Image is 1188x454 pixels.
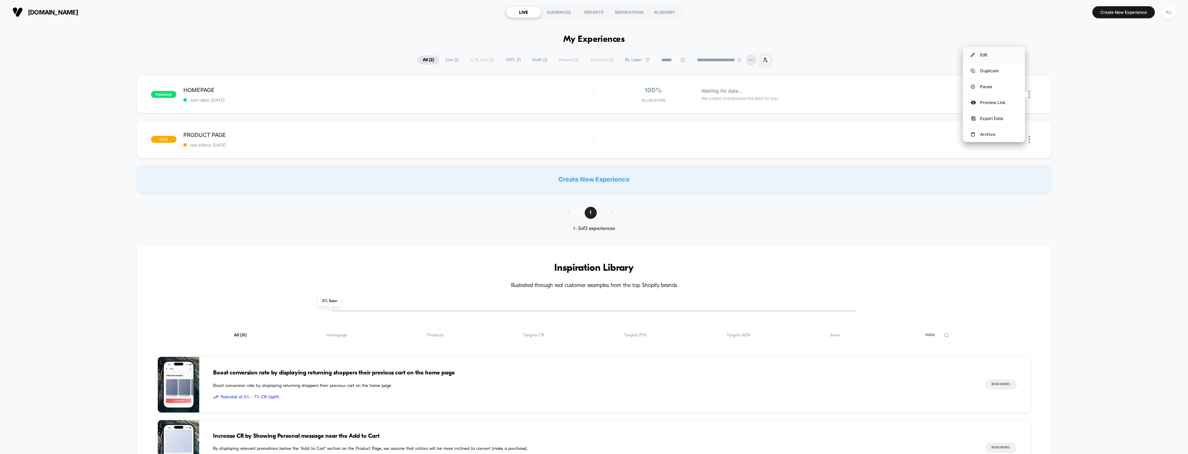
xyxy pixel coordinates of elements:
[1160,5,1178,19] button: AC
[506,7,541,18] div: LIVE
[213,432,972,441] span: Increase CR by Showing Personal message near the Add to Cart
[418,55,439,65] span: All ( 2 )
[644,86,662,94] span: 100%
[213,394,972,401] span: Potential of 5% - 7% CR Uplift.
[963,127,1025,142] div: Archive
[541,7,576,18] div: AUDIENCES
[183,142,594,148] span: last edited: [DATE]
[737,58,741,62] img: end
[985,379,1017,390] button: Read More>
[971,132,975,137] img: menu
[971,53,975,57] img: menu
[240,333,247,337] span: ( 31 )
[213,382,972,389] span: Boost conversion rate by displaying returning shoppers their previous cart on the home page
[647,7,682,18] div: ACADEMY
[701,95,778,102] span: We collect and process the data for you
[625,57,642,63] span: By Label
[137,165,1052,193] div: Create New Experience
[183,98,594,103] span: start date: [DATE]
[213,445,972,452] span: By displaying relevant promotions below the "Add to Cart" section on the Product Page, we assume ...
[183,86,594,93] span: HOMEPAGE
[1028,91,1030,98] img: close
[158,357,199,413] img: Boost conversion rate by displaying returning shoppers their previous cart on the home page
[183,131,594,138] span: PRODUCT PAGE
[963,111,1025,126] div: Export Data
[963,63,1025,78] div: Duplicate
[1092,6,1155,18] button: Create New Experience
[641,98,665,103] span: Allocation
[151,91,176,98] span: published
[234,333,247,338] span: All
[576,7,612,18] div: REPORTS
[28,9,78,16] span: [DOMAIN_NAME]
[527,55,553,65] span: Draft ( 1 )
[10,7,80,18] button: [DOMAIN_NAME]
[963,95,1025,110] div: Preview Link
[213,369,972,378] span: Boost conversion rate by displaying returning shoppers their previous cart on the home page
[612,7,647,18] div: INSPIRATIONS
[585,207,597,219] span: 1
[1028,136,1030,143] img: close
[701,87,742,95] span: Waiting for data...
[12,7,23,17] img: Visually logo
[963,79,1025,94] div: Pause
[157,282,1031,289] h4: Illustrated through real customer examples from the top Shopify brands
[563,35,625,45] h1: My Experiences
[624,333,647,338] span: Targets PSV
[1162,6,1176,19] div: AC
[971,69,975,73] img: menu
[561,226,627,232] div: 1 - 2 of 2 experiences
[157,263,1031,274] h3: Inspiration Library
[500,55,526,65] span: 100% ( 1 )
[326,333,347,338] span: Homepage
[830,333,840,338] span: Seen
[727,333,750,338] span: Targets AOV
[963,47,1025,63] div: Edit
[318,296,341,306] span: 0 % Seen
[985,443,1017,453] button: Read More>
[971,85,975,89] img: menu
[427,333,443,338] span: Products
[748,57,754,63] p: AC
[151,136,176,143] span: draft
[523,333,544,338] span: Targets CR
[440,55,464,65] span: Live ( 1 )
